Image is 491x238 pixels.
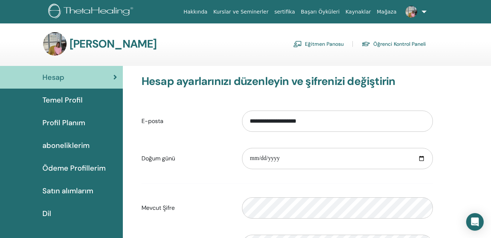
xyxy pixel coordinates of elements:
[43,32,67,56] img: default.jpg
[362,41,370,47] img: graduation-cap.svg
[136,114,237,128] label: E-posta
[343,5,374,19] a: Kaynaklar
[141,75,433,88] h3: Hesap ayarlarınızı düzenleyin ve şifrenizi değiştirin
[298,5,343,19] a: Başarı Öyküleri
[466,213,484,231] div: Open Intercom Messenger
[42,72,64,83] span: Hesap
[69,37,157,51] h3: [PERSON_NAME]
[362,38,426,50] a: Öğrenci Kontrol Paneli
[181,5,211,19] a: Hakkında
[42,185,93,196] span: Satın alımlarım
[405,6,417,18] img: default.jpg
[42,94,83,105] span: Temel Profil
[210,5,271,19] a: Kurslar ve Seminerler
[42,117,85,128] span: Profil Planım
[293,41,302,47] img: chalkboard-teacher.svg
[293,38,344,50] a: Eğitmen Panosu
[42,140,90,151] span: aboneliklerim
[42,163,106,174] span: Ödeme Profillerim
[48,4,136,20] img: logo.png
[42,208,51,219] span: Dil
[136,201,237,215] label: Mevcut Şifre
[271,5,298,19] a: sertifika
[374,5,399,19] a: Mağaza
[136,152,237,166] label: Doğum günü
